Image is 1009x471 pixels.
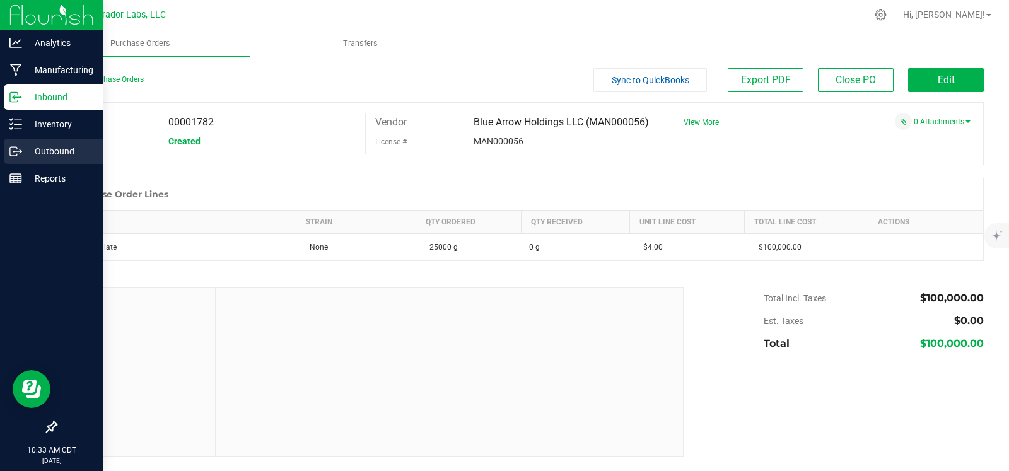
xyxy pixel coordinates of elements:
a: View More [684,118,719,127]
div: Manage settings [873,9,889,21]
a: Transfers [250,30,470,57]
div: Bulk Distillate [64,241,289,253]
span: Sync to QuickBooks [612,75,689,85]
span: 00001782 [168,116,214,128]
button: Export PDF [728,68,803,92]
button: Edit [908,68,984,92]
button: Sync to QuickBooks [593,68,707,92]
span: Edit [938,74,955,86]
span: MAN000056 [474,136,523,146]
span: Total [764,337,790,349]
span: $0.00 [954,315,984,327]
iframe: Resource center [13,370,50,408]
p: [DATE] [6,456,98,465]
span: Close PO [836,74,876,86]
p: Manufacturing [22,62,98,78]
button: Close PO [818,68,894,92]
a: 0 Attachments [914,117,971,126]
inline-svg: Inventory [9,118,22,131]
th: Unit Line Cost [629,211,744,234]
inline-svg: Outbound [9,145,22,158]
span: Created [168,136,201,146]
a: Purchase Orders [30,30,250,57]
th: Qty Received [522,211,630,234]
span: Notes [66,297,206,312]
span: $100,000.00 [752,243,802,252]
th: Actions [868,211,983,234]
label: Vendor [375,113,407,132]
span: Attach a document [895,113,912,130]
inline-svg: Manufacturing [9,64,22,76]
span: Hi, [PERSON_NAME]! [903,9,985,20]
span: $100,000.00 [920,337,984,349]
th: Qty Ordered [416,211,521,234]
span: Total Incl. Taxes [764,293,826,303]
p: Outbound [22,144,98,159]
p: Inbound [22,90,98,105]
inline-svg: Inbound [9,91,22,103]
th: Total Line Cost [745,211,868,234]
span: Curador Labs, LLC [91,9,166,20]
span: Est. Taxes [764,316,803,326]
span: $100,000.00 [920,292,984,304]
span: Transfers [326,38,395,49]
label: License # [375,132,407,151]
p: Reports [22,171,98,186]
h1: Purchase Order Lines [69,189,168,199]
th: Item [57,211,296,234]
span: 0 g [529,241,540,253]
p: Inventory [22,117,98,132]
span: None [303,243,328,252]
p: 10:33 AM CDT [6,445,98,456]
span: Purchase Orders [93,38,187,49]
inline-svg: Analytics [9,37,22,49]
span: Blue Arrow Holdings LLC (MAN000056) [474,116,649,128]
span: Export PDF [741,74,791,86]
th: Strain [296,211,416,234]
inline-svg: Reports [9,172,22,185]
span: 25000 g [423,243,458,252]
span: $4.00 [637,243,663,252]
p: Analytics [22,35,98,50]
